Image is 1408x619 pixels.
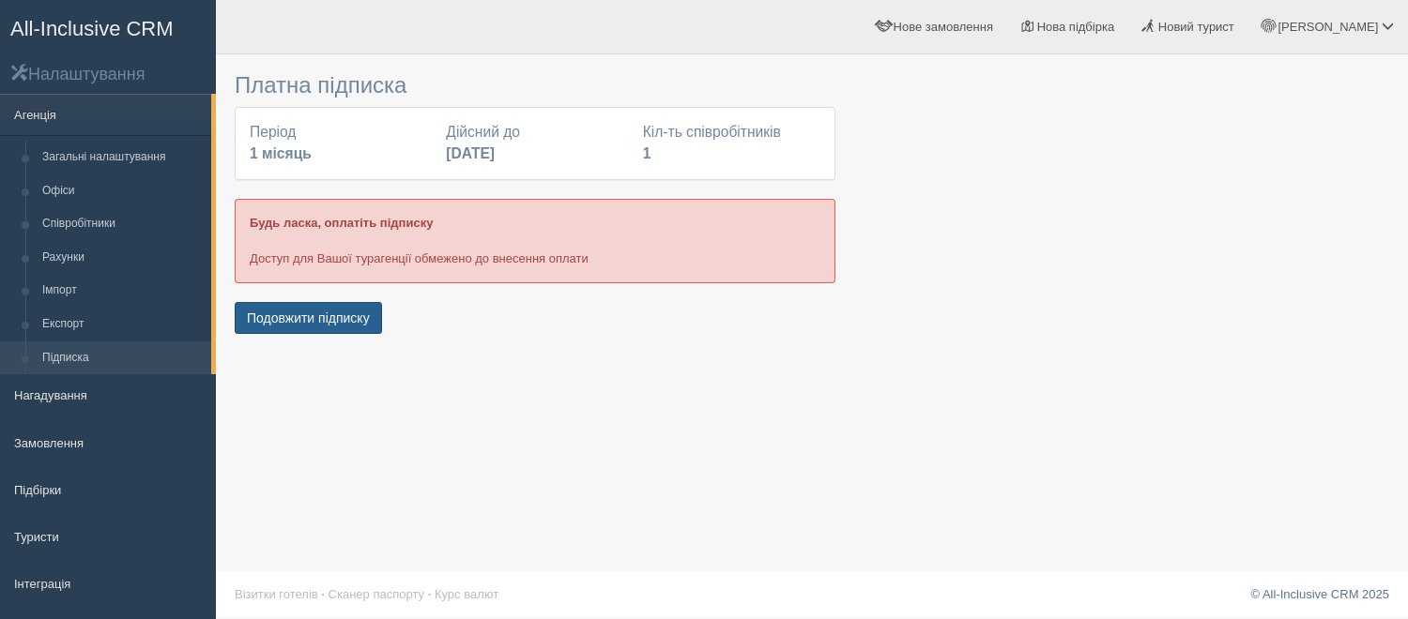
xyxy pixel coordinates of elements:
span: · [428,587,432,601]
a: © All-Inclusive CRM 2025 [1250,587,1389,601]
b: Будь ласка, оплатіть підписку [250,216,433,230]
div: Дійсний до [436,122,633,165]
div: Кіл-ть співробітників [634,122,830,165]
a: All-Inclusive CRM [1,1,215,53]
span: All-Inclusive CRM [10,17,174,40]
a: Візитки готелів [235,587,318,601]
a: Офіси [34,174,211,208]
b: 1 місяць [250,145,312,161]
span: · [321,587,325,601]
a: Курс валют [435,587,498,601]
button: Подовжити підписку [235,302,382,334]
a: Експорт [34,308,211,341]
a: Рахунки [34,241,211,275]
a: Сканер паспорту [329,587,424,601]
span: Нова підбірка [1037,20,1115,34]
b: [DATE] [446,145,495,161]
span: Нове замовлення [894,20,993,34]
a: Імпорт [34,274,211,308]
a: Співробітники [34,207,211,241]
b: 1 [643,145,651,161]
div: Період [240,122,436,165]
div: Доступ для Вашої турагенції обмежено до внесення оплати [235,199,835,282]
h3: Платна підписка [235,73,835,98]
a: Підписка [34,341,211,375]
a: Загальні налаштування [34,141,211,174]
span: [PERSON_NAME] [1278,20,1378,34]
span: Новий турист [1158,20,1234,34]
